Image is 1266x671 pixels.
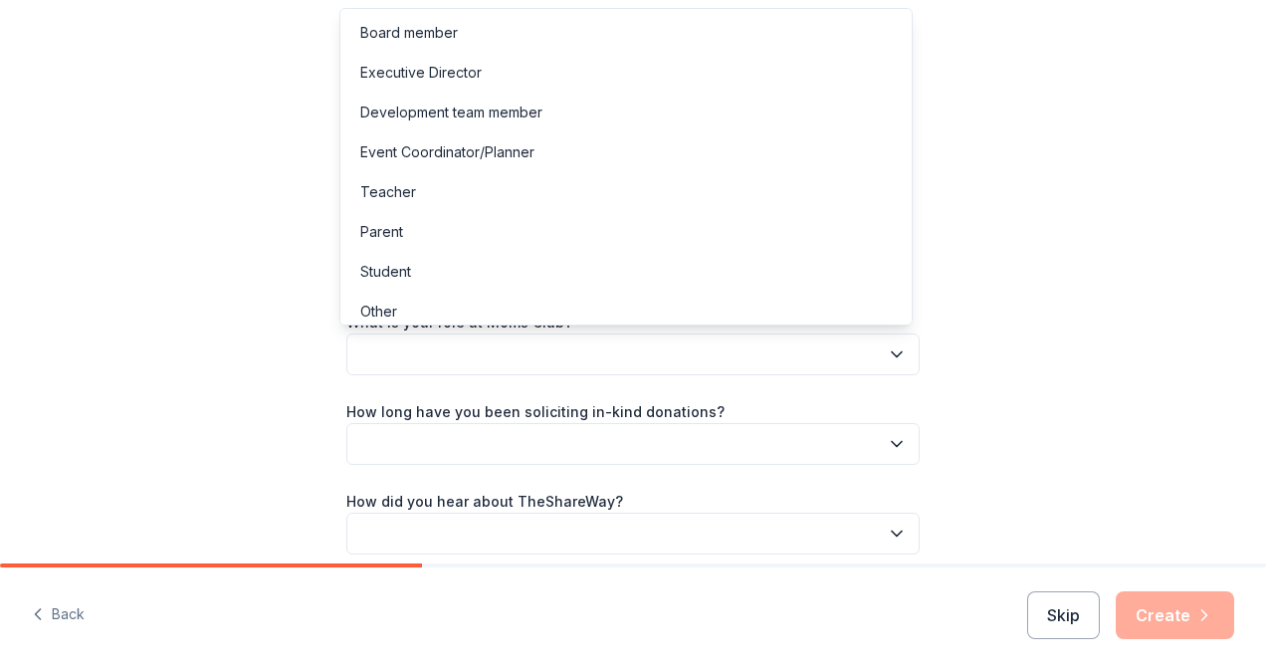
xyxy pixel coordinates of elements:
[360,180,416,204] div: Teacher
[360,101,542,124] div: Development team member
[360,260,411,284] div: Student
[360,61,482,85] div: Executive Director
[360,140,534,164] div: Event Coordinator/Planner
[360,300,397,324] div: Other
[360,220,403,244] div: Parent
[360,21,458,45] div: Board member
